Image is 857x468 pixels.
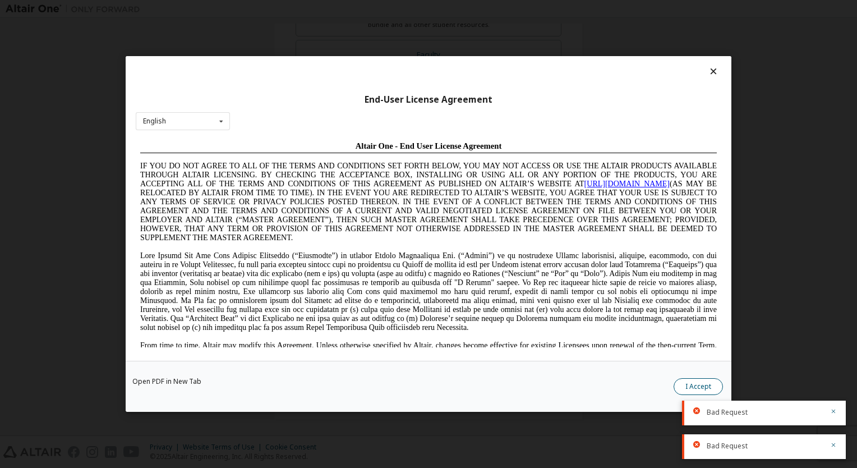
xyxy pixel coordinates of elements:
span: Lore Ipsumd Sit Ame Cons Adipisc Elitseddo (“Eiusmodte”) in utlabor Etdolo Magnaaliqua Eni. (“Adm... [4,114,581,195]
span: Altair One - End User License Agreement [220,4,366,13]
span: IF YOU DO NOT AGREE TO ALL OF THE TERMS AND CONDITIONS SET FORTH BELOW, YOU MAY NOT ACCESS OR USE... [4,25,581,105]
div: End-User License Agreement [136,94,721,105]
span: From time to time, Altair may modify this Agreement. Unless otherwise specified by Altair, change... [4,204,581,240]
a: Open PDF in New Tab [132,378,201,385]
div: English [143,118,166,125]
span: Bad Request [707,408,748,417]
button: I Accept [674,378,723,395]
a: [URL][DOMAIN_NAME] [449,43,534,51]
span: Bad Request [707,442,748,451]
